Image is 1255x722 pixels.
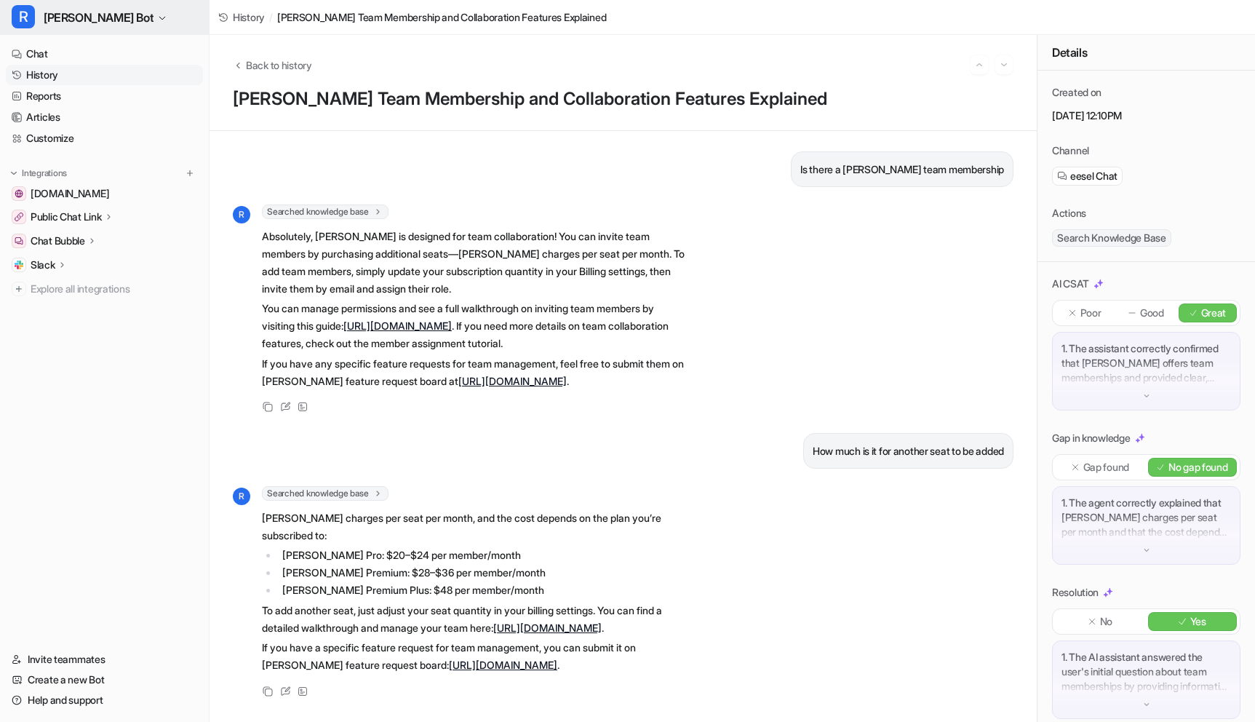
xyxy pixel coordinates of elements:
[278,547,688,564] li: [PERSON_NAME] Pro: $20–$24 per member/month
[1100,614,1112,629] p: No
[1201,306,1227,320] p: Great
[458,375,567,387] a: [URL][DOMAIN_NAME]
[6,107,203,127] a: Articles
[246,57,312,73] span: Back to history
[1052,206,1086,221] p: Actions
[1052,585,1099,600] p: Resolution
[6,279,203,299] a: Explore all integrations
[233,57,312,73] button: Back to history
[262,228,688,298] p: Absolutely, [PERSON_NAME] is designed for team collaboration! You can invite team members by purc...
[31,186,109,201] span: [DOMAIN_NAME]
[1052,143,1089,158] p: Channel
[31,234,85,248] p: Chat Bubble
[6,166,71,180] button: Integrations
[6,65,203,85] a: History
[15,261,23,269] img: Slack
[6,649,203,670] a: Invite teammates
[278,582,688,599] li: [PERSON_NAME] Premium Plus: $48 per member/month
[1140,306,1164,320] p: Good
[1052,108,1240,123] p: [DATE] 12:10PM
[493,622,602,634] a: [URL][DOMAIN_NAME]
[269,9,273,25] span: /
[1142,391,1152,401] img: down-arrow
[343,320,452,332] a: [URL][DOMAIN_NAME]
[262,486,389,501] span: Searched knowledge base
[262,205,389,219] span: Searched knowledge base
[15,237,23,245] img: Chat Bubble
[995,55,1013,74] button: Go to next session
[6,128,203,148] a: Customize
[1061,341,1231,385] p: 1. The assistant correctly confirmed that [PERSON_NAME] offers team memberships and provided clea...
[1052,431,1131,445] p: Gap in knowledge
[449,659,557,671] a: [URL][DOMAIN_NAME]
[31,258,55,272] p: Slack
[1142,699,1152,710] img: down-arrow
[22,167,67,179] p: Integrations
[6,690,203,710] a: Help and support
[12,5,35,28] span: R
[262,639,688,674] p: If you have a specific feature request for team management, you can submit it on [PERSON_NAME] fe...
[1083,460,1129,475] p: Gap found
[31,277,197,301] span: Explore all integrations
[1052,85,1101,100] p: Created on
[262,602,688,637] p: To add another seat, just adjust your seat quantity in your billing settings. You can find a deta...
[800,161,1004,178] p: Is there a [PERSON_NAME] team membership
[185,168,195,178] img: menu_add.svg
[1052,277,1089,291] p: AI CSAT
[31,210,102,224] p: Public Chat Link
[970,55,989,74] button: Go to previous session
[233,89,1013,110] h1: [PERSON_NAME] Team Membership and Collaboration Features Explained
[813,443,1004,460] p: How much is it for another seat to be added
[1052,229,1171,247] span: Search Knowledge Base
[262,509,688,544] p: [PERSON_NAME] charges per seat per month, and the cost depends on the plan you’re subscribed to:
[44,7,154,28] span: [PERSON_NAME] Bot
[15,189,23,198] img: getrella.com
[233,206,250,223] span: R
[999,58,1009,71] img: Next session
[218,9,265,25] a: History
[1057,169,1117,183] a: eesel Chat
[1190,614,1206,629] p: Yes
[1061,496,1231,539] p: 1. The agent correctly explained that [PERSON_NAME] charges per seat per month and that the cost ...
[1057,171,1067,181] img: eeselChat
[277,9,607,25] span: [PERSON_NAME] Team Membership and Collaboration Features Explained
[6,183,203,204] a: getrella.com[DOMAIN_NAME]
[1037,35,1255,71] div: Details
[233,488,250,505] span: R
[1080,306,1101,320] p: Poor
[1168,460,1228,475] p: No gap found
[6,670,203,690] a: Create a new Bot
[278,564,688,582] li: [PERSON_NAME] Premium: $28–$36 per member/month
[6,86,203,106] a: Reports
[262,300,688,352] p: You can manage permissions and see a full walkthrough on inviting team members by visiting this g...
[6,44,203,64] a: Chat
[9,168,19,178] img: expand menu
[1142,545,1152,555] img: down-arrow
[233,9,265,25] span: History
[262,355,688,390] p: If you have any specific feature requests for team management, feel free to submit them on [PERSO...
[1070,169,1117,183] span: eesel Chat
[12,282,26,296] img: explore all integrations
[974,58,984,71] img: Previous session
[1061,650,1231,694] p: 1. The AI assistant answered the user's initial question about team memberships by providing info...
[15,213,23,221] img: Public Chat Link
